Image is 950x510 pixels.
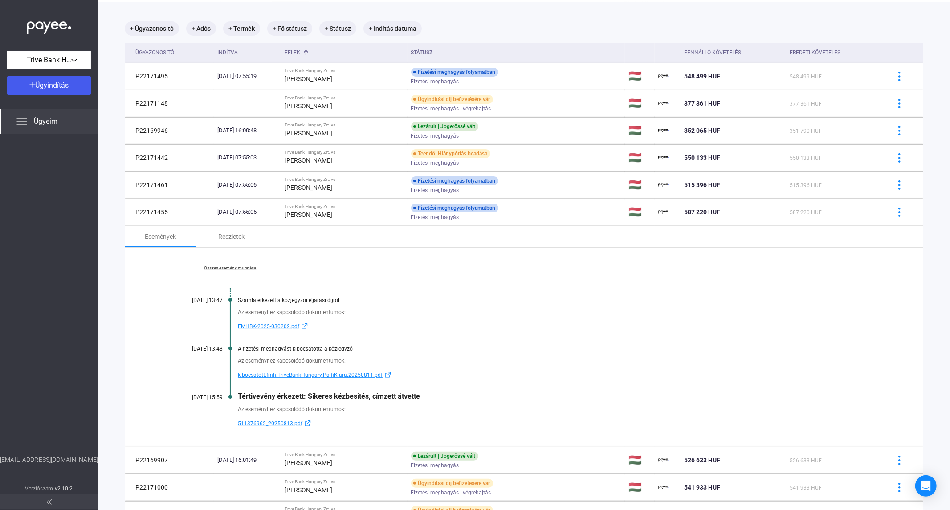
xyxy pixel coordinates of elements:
[790,47,840,58] div: Eredeti követelés
[890,175,909,194] button: more-blue
[790,155,822,161] span: 550 133 HUF
[890,121,909,140] button: more-blue
[685,47,783,58] div: Fennálló követelés
[895,72,904,81] img: more-blue
[217,153,278,162] div: [DATE] 07:55:03
[411,149,490,158] div: Teendő: Hiánypótlás beadása
[685,181,721,188] span: 515 396 HUF
[383,371,393,378] img: external-link-blue
[895,126,904,135] img: more-blue
[299,323,310,330] img: external-link-blue
[625,447,655,473] td: 🇭🇺
[411,204,498,212] div: Fizetési meghagyás folyamatban
[685,457,721,464] span: 526 633 HUF
[411,460,459,471] span: Fizetési meghagyás
[27,55,71,65] span: Trive Bank Hungary Zrt.
[685,484,721,491] span: 541 933 HUF
[895,180,904,190] img: more-blue
[238,297,879,303] div: Számla érkezett a közjegyzői eljárási díjról
[890,203,909,221] button: more-blue
[411,122,478,131] div: Lezárult | Jogerőssé vált
[238,321,879,332] a: FMHBK-2025-030202.pdfexternal-link-blue
[411,68,498,77] div: Fizetési meghagyás folyamatban
[625,144,655,171] td: 🇭🇺
[685,73,721,80] span: 548 499 HUF
[408,43,625,63] th: Státusz
[363,21,422,36] mat-chip: + Indítás dátuma
[658,71,669,82] img: payee-logo
[238,418,302,429] span: 511376962_20250813.pdf
[285,452,404,457] div: Trive Bank Hungary Zrt. vs
[285,204,404,209] div: Trive Bank Hungary Zrt. vs
[895,483,904,492] img: more-blue
[890,148,909,167] button: more-blue
[319,21,356,36] mat-chip: + Státusz
[790,73,822,80] span: 548 499 HUF
[890,94,909,113] button: more-blue
[135,47,174,58] div: Ügyazonosító
[217,456,278,465] div: [DATE] 16:01:49
[411,103,491,114] span: Fizetési meghagyás - végrehajtás
[217,208,278,216] div: [DATE] 07:55:05
[217,47,278,58] div: Indítva
[411,95,493,104] div: Ügyindítási díj befizetésére vár
[411,176,498,185] div: Fizetési meghagyás folyamatban
[685,208,721,216] span: 587 220 HUF
[790,182,822,188] span: 515 396 HUF
[125,63,214,90] td: P22171495
[169,297,223,303] div: [DATE] 13:47
[285,150,404,155] div: Trive Bank Hungary Zrt. vs
[125,447,214,473] td: P22169907
[238,346,879,352] div: A fizetési meghagyást kibocsátotta a közjegyző
[658,152,669,163] img: payee-logo
[217,126,278,135] div: [DATE] 16:00:48
[285,459,333,466] strong: [PERSON_NAME]
[55,486,73,492] strong: v2.10.2
[125,117,214,144] td: P22169946
[169,265,291,271] a: Összes esemény mutatása
[685,47,742,58] div: Fennálló követelés
[223,21,260,36] mat-chip: + Termék
[169,394,223,400] div: [DATE] 15:59
[890,478,909,497] button: more-blue
[411,131,459,141] span: Fizetési meghagyás
[895,153,904,163] img: more-blue
[285,122,404,128] div: Trive Bank Hungary Zrt. vs
[16,116,27,127] img: list.svg
[890,451,909,469] button: more-blue
[285,157,333,164] strong: [PERSON_NAME]
[285,75,333,82] strong: [PERSON_NAME]
[217,180,278,189] div: [DATE] 07:55:06
[135,47,210,58] div: Ügyazonosító
[895,208,904,217] img: more-blue
[36,81,69,90] span: Ügyindítás
[411,76,459,87] span: Fizetési meghagyás
[238,405,879,414] div: Az eseményhez kapcsolódó dokumentumok:
[285,177,404,182] div: Trive Bank Hungary Zrt. vs
[285,95,404,101] div: Trive Bank Hungary Zrt. vs
[790,485,822,491] span: 541 933 HUF
[685,100,721,107] span: 377 361 HUF
[145,231,176,242] div: Események
[238,418,879,429] a: 511376962_20250813.pdfexternal-link-blue
[7,76,91,95] button: Ügyindítás
[285,47,404,58] div: Felek
[411,158,459,168] span: Fizetési meghagyás
[7,51,91,69] button: Trive Bank Hungary Zrt.
[625,90,655,117] td: 🇭🇺
[411,452,478,461] div: Lezárult | Jogerőssé vált
[238,321,299,332] span: FMHBK-2025-030202.pdf
[790,128,822,134] span: 351 790 HUF
[658,455,669,465] img: payee-logo
[285,68,404,73] div: Trive Bank Hungary Zrt. vs
[625,171,655,198] td: 🇭🇺
[915,475,937,497] div: Open Intercom Messenger
[625,117,655,144] td: 🇭🇺
[219,231,245,242] div: Részletek
[890,67,909,86] button: more-blue
[302,420,313,427] img: external-link-blue
[125,144,214,171] td: P22171442
[658,482,669,493] img: payee-logo
[285,184,333,191] strong: [PERSON_NAME]
[29,82,36,88] img: plus-white.svg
